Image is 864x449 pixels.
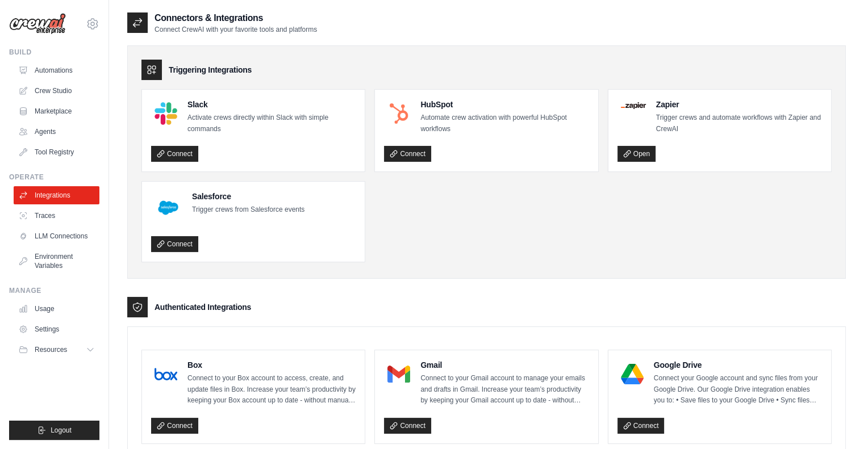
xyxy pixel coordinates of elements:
img: Google Drive Logo [621,363,644,385]
h3: Triggering Integrations [169,64,252,75]
a: Connect [617,418,665,434]
a: Open [617,146,656,162]
a: Crew Studio [14,82,99,100]
button: Logout [9,421,99,440]
a: Connect [384,146,431,162]
p: Connect to your Box account to access, create, and update files in Box. Increase your team’s prod... [187,373,356,406]
a: Agents [14,123,99,141]
a: Connect [384,418,431,434]
span: Logout [51,426,72,435]
a: Automations [14,61,99,79]
p: Activate crews directly within Slack with simple commands [187,112,356,135]
a: Integrations [14,186,99,204]
img: Box Logo [155,363,177,385]
img: Logo [9,13,66,35]
h4: Gmail [420,359,588,371]
h2: Connectors & Integrations [155,11,317,25]
div: Manage [9,286,99,295]
a: Usage [14,300,99,318]
p: Connect your Google account and sync files from your Google Drive. Our Google Drive integration e... [654,373,822,406]
p: Connect to your Gmail account to manage your emails and drafts in Gmail. Increase your team’s pro... [420,373,588,406]
h4: Salesforce [192,191,304,202]
div: Operate [9,173,99,182]
h4: HubSpot [420,99,588,110]
a: Traces [14,207,99,225]
a: Environment Variables [14,247,99,275]
h4: Zapier [656,99,822,110]
a: Connect [151,418,198,434]
p: Connect CrewAI with your favorite tools and platforms [155,25,317,34]
a: Settings [14,320,99,338]
h4: Slack [187,99,356,110]
h4: Google Drive [654,359,822,371]
h4: Box [187,359,356,371]
img: Salesforce Logo [155,194,182,221]
span: Resources [35,345,67,354]
p: Automate crew activation with powerful HubSpot workflows [420,112,588,135]
a: Tool Registry [14,143,99,161]
a: Connect [151,146,198,162]
a: LLM Connections [14,227,99,245]
a: Marketplace [14,102,99,120]
img: Zapier Logo [621,102,646,109]
button: Resources [14,341,99,359]
a: Connect [151,236,198,252]
h3: Authenticated Integrations [155,301,251,313]
p: Trigger crews from Salesforce events [192,204,304,216]
img: HubSpot Logo [387,102,410,125]
img: Slack Logo [155,102,177,125]
p: Trigger crews and automate workflows with Zapier and CrewAI [656,112,822,135]
div: Build [9,48,99,57]
img: Gmail Logo [387,363,410,385]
